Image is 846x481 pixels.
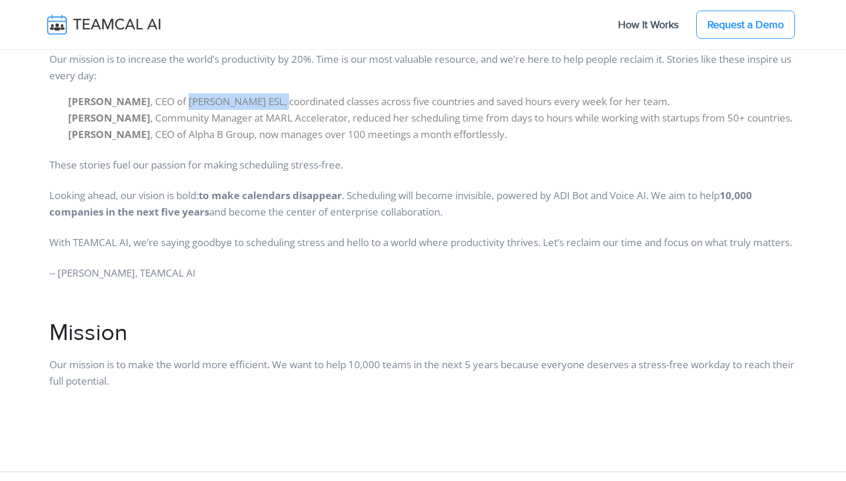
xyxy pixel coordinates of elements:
[68,93,797,110] li: , CEO of [PERSON_NAME] ESL, coordinated classes across five countries and saved hours every week ...
[199,189,342,202] b: to make calendars disappear
[49,260,797,281] p: -- [PERSON_NAME], TEAMCAL AI
[49,46,797,84] p: Our mission is to increase the world’s productivity by 20%. Time is our most valuable resource, a...
[68,127,150,141] b: [PERSON_NAME]
[68,95,150,108] b: [PERSON_NAME]
[68,110,797,126] li: , Community Manager at MARL Accelerator, reduced her scheduling time from days to hours while wor...
[49,352,797,389] p: Our mission is to make the world more efficient. We want to help 10,000 teams in the next 5 years...
[49,152,797,173] p: These stories fuel our passion for making scheduling stress-free.
[68,126,797,143] li: , CEO of Alpha B Group, now manages over 100 meetings a month effortlessly.
[696,11,795,39] a: Request a Demo
[49,319,797,347] h1: Mission
[68,111,150,125] b: [PERSON_NAME]
[606,12,690,37] a: How It Works
[49,230,797,251] p: With TEAMCAL AI, we’re saying goodbye to scheduling stress and hello to a world where productivit...
[49,183,797,220] p: Looking ahead, our vision is bold: . Scheduling will become invisible, powered by ADI Bot and Voi...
